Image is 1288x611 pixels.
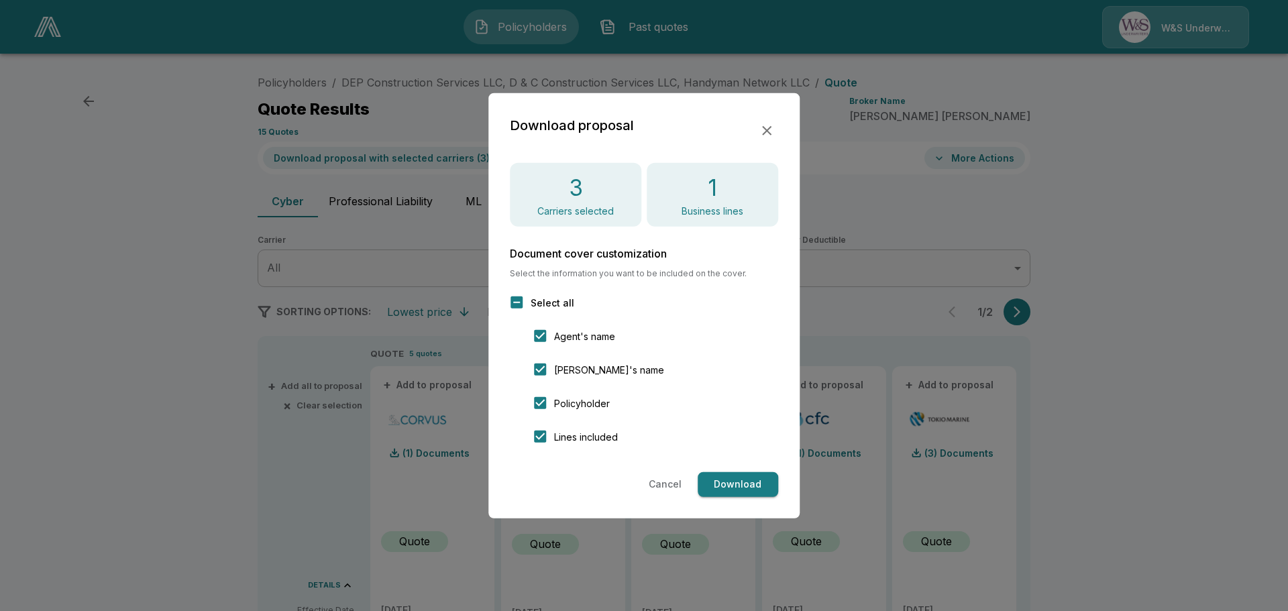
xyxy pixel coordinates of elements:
p: Business lines [682,207,743,216]
button: Cancel [643,472,687,497]
span: Policyholder [554,396,610,410]
h4: 3 [569,173,583,201]
p: Carriers selected [537,207,614,216]
span: Lines included [554,430,618,444]
h4: 1 [708,173,717,201]
span: Select the information you want to be included on the cover. [510,270,778,278]
button: Download [698,472,778,497]
h6: Document cover customization [510,248,778,259]
iframe: Chat Widget [1221,547,1288,611]
span: Select all [531,296,574,310]
span: Agent's name [554,329,615,343]
h2: Download proposal [510,114,634,135]
span: [PERSON_NAME]'s name [554,363,664,377]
